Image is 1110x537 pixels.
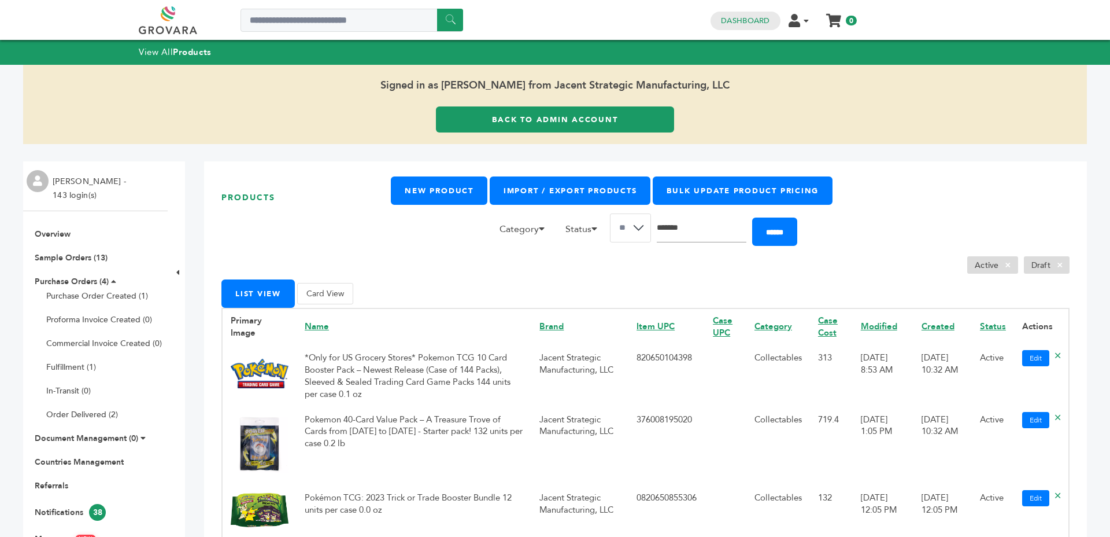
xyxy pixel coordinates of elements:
td: Collectables [746,406,810,485]
a: Case Cost [818,315,838,339]
a: Case UPC [713,315,732,339]
a: Created [922,321,954,332]
a: Proforma Invoice Created (0) [46,314,152,325]
a: Edit [1022,412,1049,428]
img: profile.png [27,170,49,192]
td: Active [972,344,1014,406]
td: 820650104398 [628,344,705,406]
a: Order Delivered (2) [46,409,118,420]
a: Purchase Order Created (1) [46,290,148,301]
button: Card View [297,283,353,304]
a: Import / Export Products [490,176,650,205]
td: 376008195020 [628,406,705,485]
td: *Only for US Grocery Stores* Pokemon TCG 10 Card Booster Pack – Newest Release (Case of 144 Packs... [297,344,531,406]
a: New Product [391,176,487,205]
td: Active [972,406,1014,485]
td: [DATE] 10:32 AM [913,406,972,485]
li: Active [967,256,1018,274]
td: Jacent Strategic Manufacturing, LLC [531,344,628,406]
a: Purchase Orders (4) [35,276,109,287]
a: Referrals [35,480,68,491]
a: Brand [539,321,564,332]
td: Jacent Strategic Manufacturing, LLC [531,406,628,485]
input: Search a product or brand... [240,9,463,32]
img: No Image [231,415,288,473]
a: Overview [35,229,71,240]
td: 313 [810,344,853,406]
span: × [1050,258,1070,272]
a: Document Management (0) [35,433,138,444]
h1: Products [221,176,391,219]
a: Dashboard [721,16,769,26]
a: Commercial Invoice Created (0) [46,338,162,349]
span: 0 [846,16,857,25]
a: Category [754,321,792,332]
a: Bulk Update Product Pricing [653,176,832,205]
a: Name [305,321,329,332]
span: × [998,258,1017,272]
a: Edit [1022,350,1049,366]
li: Status [560,222,610,242]
td: 719.4 [810,406,853,485]
a: In-Transit (0) [46,385,91,396]
span: 38 [89,504,106,521]
strong: Products [173,46,211,58]
li: Draft [1024,256,1070,274]
a: Notifications38 [35,507,106,518]
li: Category [494,222,557,242]
a: Status [980,321,1006,332]
th: Primary Image [222,308,297,345]
a: View AllProducts [139,46,212,58]
a: Back to Admin Account [436,106,674,133]
a: Item UPC [637,321,675,332]
td: [DATE] 1:05 PM [853,406,913,485]
a: My Cart [827,10,841,23]
a: Edit [1022,490,1049,506]
img: No Image [231,359,288,388]
a: Fulfillment (1) [46,362,96,373]
a: Sample Orders (13) [35,252,108,263]
td: [DATE] 10:32 AM [913,344,972,406]
a: Modified [861,321,897,332]
img: No Image [231,493,288,527]
a: Countries Management [35,457,124,468]
td: Pokemon 40-Card Value Pack – A Treasure Trove of Cards from [DATE] to [DATE] - Starter pack! 132 ... [297,406,531,485]
td: Collectables [746,344,810,406]
li: [PERSON_NAME] - 143 login(s) [53,175,129,203]
input: Search [657,214,746,242]
span: Signed in as [PERSON_NAME] from Jacent Strategic Manufacturing, LLC [23,65,1087,106]
td: [DATE] 8:53 AM [853,344,913,406]
th: Actions [1014,308,1069,345]
button: List View [221,279,295,308]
